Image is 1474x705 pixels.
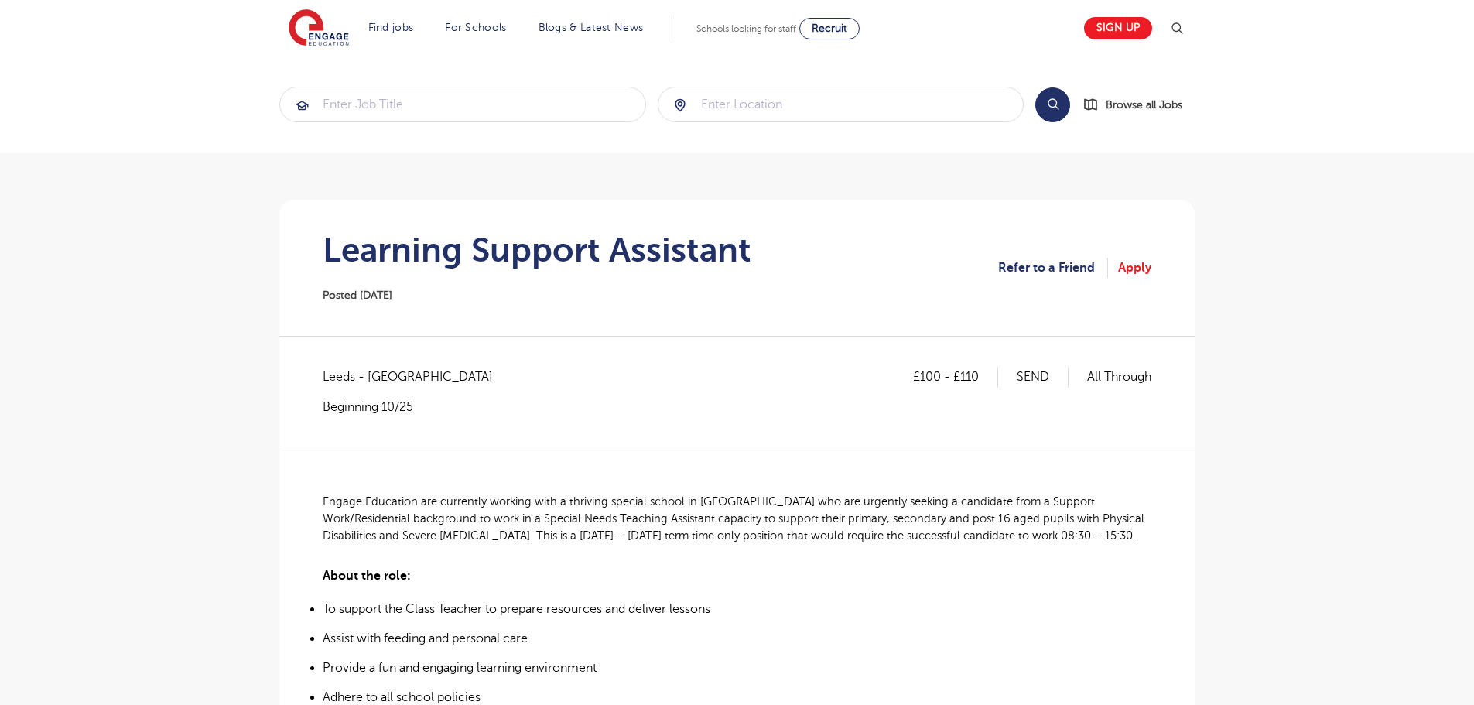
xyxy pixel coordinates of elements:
[323,367,508,387] span: Leeds - [GEOGRAPHIC_DATA]
[1035,87,1070,122] button: Search
[1084,17,1152,39] a: Sign up
[658,87,1024,121] input: Submit
[1106,96,1182,114] span: Browse all Jobs
[696,23,796,34] span: Schools looking for staff
[323,630,1151,647] li: Assist with feeding and personal care
[1087,367,1151,387] p: All Through
[279,87,646,122] div: Submit
[812,22,847,34] span: Recruit
[323,231,751,269] h1: Learning Support Assistant
[368,22,414,33] a: Find jobs
[323,569,411,583] span: About the role:
[998,258,1108,278] a: Refer to a Friend
[658,87,1024,122] div: Submit
[323,601,1151,618] li: To support the Class Teacher to prepare resources and deliver lessons
[445,22,506,33] a: For Schools
[913,367,998,387] p: £100 - £110
[1118,258,1151,278] a: Apply
[289,9,349,48] img: Engage Education
[1017,367,1069,387] p: SEND
[280,87,645,121] input: Submit
[323,495,1144,542] span: Engage Education are currently working with a thriving special school in [GEOGRAPHIC_DATA] who ar...
[323,289,392,301] span: Posted [DATE]
[539,22,644,33] a: Blogs & Latest News
[323,659,1151,676] li: Provide a fun and engaging learning environment
[1082,96,1195,114] a: Browse all Jobs
[323,399,508,416] p: Beginning 10/25
[799,18,860,39] a: Recruit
